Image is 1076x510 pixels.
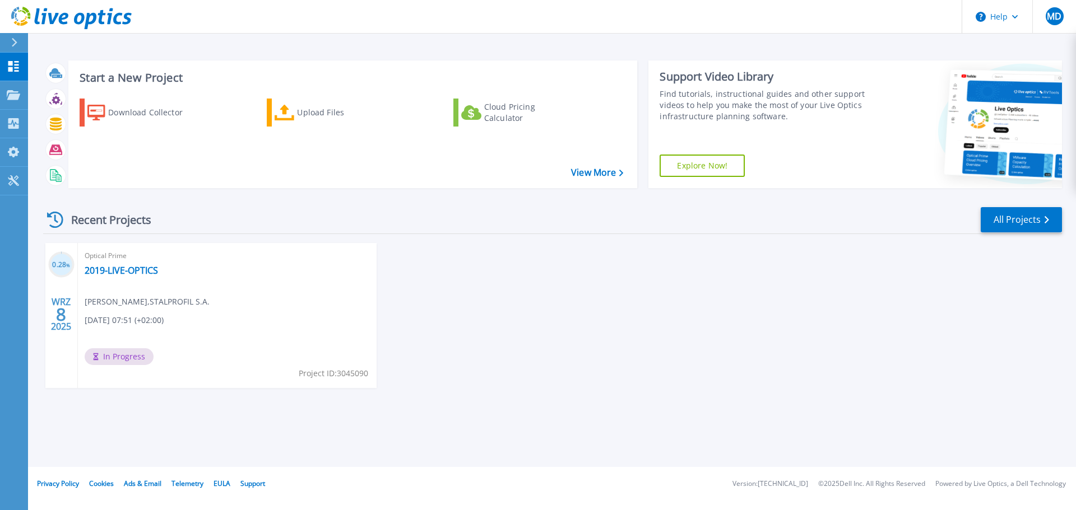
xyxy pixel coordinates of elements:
div: Cloud Pricing Calculator [484,101,574,124]
a: Privacy Policy [37,479,79,488]
div: Upload Files [297,101,387,124]
div: Find tutorials, instructional guides and other support videos to help you make the most of your L... [660,88,870,122]
a: Upload Files [267,99,392,127]
a: Explore Now! [660,155,745,177]
a: Cookies [89,479,114,488]
li: Powered by Live Optics, a Dell Technology [935,480,1066,488]
span: [PERSON_NAME] , STALPROFIL S.A. [85,296,210,308]
a: Telemetry [171,479,203,488]
a: EULA [214,479,230,488]
a: Ads & Email [124,479,161,488]
div: WRZ 2025 [50,294,72,335]
span: 8 [56,310,66,319]
a: All Projects [981,207,1062,232]
a: Cloud Pricing Calculator [453,99,578,127]
a: Support [240,479,265,488]
span: Optical Prime [85,250,370,262]
span: [DATE] 07:51 (+02:00) [85,314,164,326]
li: Version: [TECHNICAL_ID] [732,480,808,488]
span: Project ID: 3045090 [299,367,368,380]
div: Download Collector [108,101,198,124]
a: Download Collector [80,99,205,127]
span: % [66,262,70,268]
h3: 0.28 [48,259,75,272]
a: 2019-LIVE-OPTICS [85,265,158,276]
div: Support Video Library [660,69,870,84]
li: © 2025 Dell Inc. All Rights Reserved [818,480,925,488]
a: View More [571,167,623,178]
span: In Progress [85,348,154,365]
span: MD [1047,12,1061,21]
div: Recent Projects [43,206,166,233]
h3: Start a New Project [80,72,623,84]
